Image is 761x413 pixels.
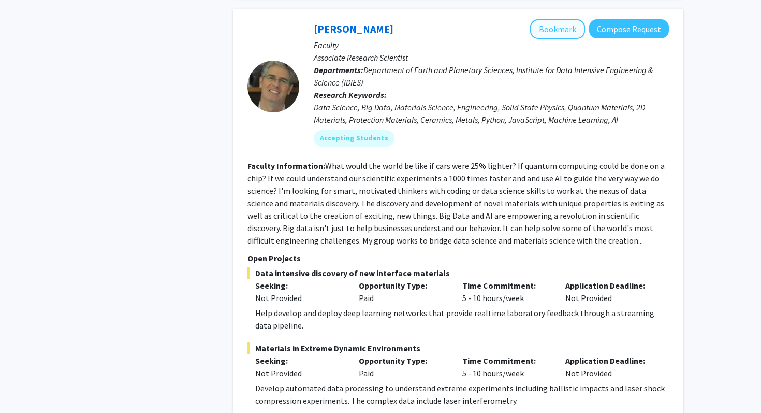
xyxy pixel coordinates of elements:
div: Help develop and deploy deep learning networks that provide realtime laboratory feedback through ... [255,307,669,332]
p: Seeking: [255,354,343,367]
span: Data intensive discovery of new interface materials [247,267,669,279]
div: Data Science, Big Data, Materials Science, Engineering, Solid State Physics, Quantum Materials, 2... [314,101,669,126]
p: Faculty [314,39,669,51]
span: Department of Earth and Planetary Sciences, Institute for Data Intensive Engineering & Science (I... [314,65,653,88]
button: Compose Request to David Elbert [589,19,669,38]
mat-chip: Accepting Students [314,130,394,147]
iframe: Chat [8,366,44,405]
p: Associate Research Scientist [314,51,669,64]
p: Seeking: [255,279,343,292]
p: Opportunity Type: [359,354,447,367]
b: Faculty Information: [247,161,325,171]
button: Add David Elbert to Bookmarks [530,19,585,39]
b: Departments: [314,65,363,75]
p: Open Projects [247,252,669,264]
div: Paid [351,354,455,379]
div: Develop automated data processing to understand extreme experiments including ballistic impacts a... [255,382,669,407]
div: Not Provided [558,354,661,379]
div: Paid [351,279,455,304]
div: 5 - 10 hours/week [455,354,558,379]
div: Not Provided [255,367,343,379]
p: Time Commitment: [462,354,550,367]
a: [PERSON_NAME] [314,22,393,35]
b: Research Keywords: [314,90,387,100]
fg-read-more: What would the world be like if cars were 25% lighter? If quantum computing could be done on a ch... [247,161,665,246]
span: Materials in Extreme Dynamic Environments [247,342,669,354]
div: 5 - 10 hours/week [455,279,558,304]
p: Application Deadline: [565,279,653,292]
div: Not Provided [558,279,661,304]
p: Time Commitment: [462,279,550,292]
p: Application Deadline: [565,354,653,367]
div: Not Provided [255,292,343,304]
p: Opportunity Type: [359,279,447,292]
